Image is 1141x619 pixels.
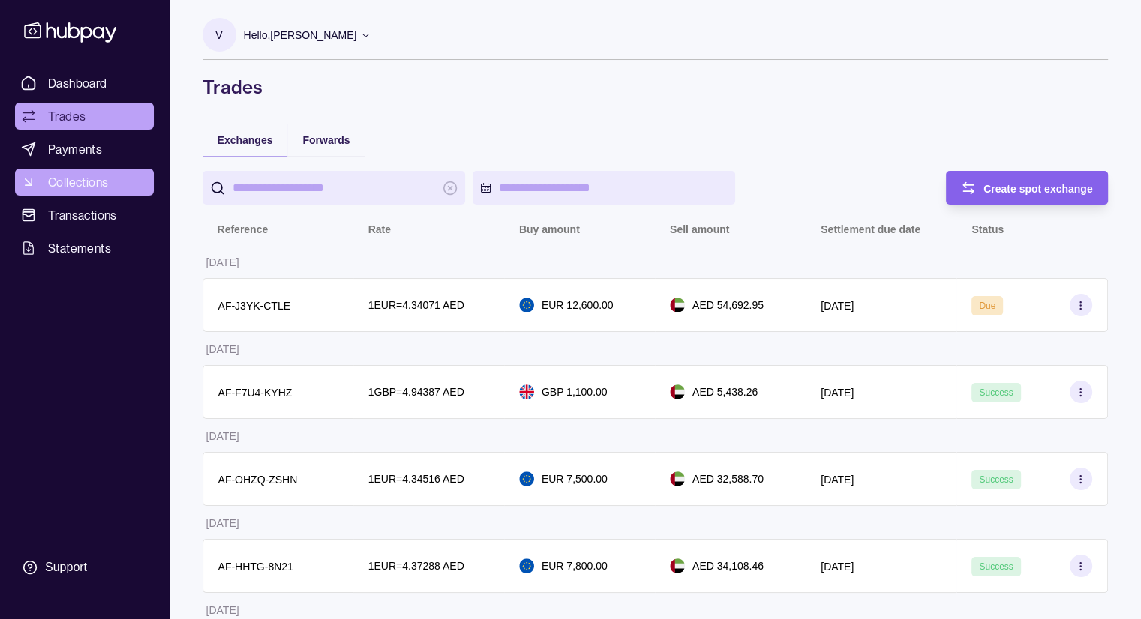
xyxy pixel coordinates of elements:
[946,171,1108,205] button: Create spot exchange
[670,558,685,573] img: ae
[692,384,758,400] p: AED 5,438.26
[979,561,1013,572] span: Success
[218,474,298,486] p: AF-OHZQ-ZSHN
[15,103,154,130] a: Trades
[15,552,154,583] a: Support
[670,471,685,486] img: ae
[821,387,854,399] p: [DATE]
[519,558,534,573] img: eu
[519,223,580,235] p: Buy amount
[48,140,102,158] span: Payments
[15,235,154,262] a: Statements
[979,387,1013,398] span: Success
[368,297,464,313] p: 1 EUR = 4.34071 AED
[542,471,608,487] p: EUR 7,500.00
[670,384,685,399] img: ae
[821,300,854,312] p: [DATE]
[368,384,464,400] p: 1 GBP = 4.94387 AED
[206,256,239,268] p: [DATE]
[48,107,86,125] span: Trades
[692,471,764,487] p: AED 32,588.70
[519,384,534,399] img: gb
[692,558,764,574] p: AED 34,108.46
[15,169,154,196] a: Collections
[670,298,685,312] img: ae
[48,239,111,257] span: Statements
[519,471,534,486] img: eu
[302,134,350,146] span: Forwards
[692,297,764,313] p: AED 54,692.95
[48,173,108,191] span: Collections
[15,202,154,229] a: Transactions
[233,171,435,205] input: search
[206,604,239,616] p: [DATE]
[368,558,464,574] p: 1 EUR = 4.37288 AED
[218,300,290,312] p: AF-J3YK-CTLE
[45,559,87,576] div: Support
[519,298,534,312] img: eu
[821,561,854,573] p: [DATE]
[15,70,154,97] a: Dashboard
[48,74,107,92] span: Dashboard
[15,136,154,163] a: Payments
[203,75,1108,99] h1: Trades
[542,384,608,400] p: GBP 1,100.00
[979,474,1013,485] span: Success
[542,558,608,574] p: EUR 7,800.00
[670,223,729,235] p: Sell amount
[821,223,920,235] p: Settlement due date
[206,430,239,442] p: [DATE]
[215,27,222,43] p: V
[979,301,995,311] span: Due
[206,343,239,355] p: [DATE]
[368,223,391,235] p: Rate
[542,297,614,313] p: EUR 12,600.00
[821,474,854,486] p: [DATE]
[206,517,239,529] p: [DATE]
[368,471,464,487] p: 1 EUR = 4.34516 AED
[983,183,1093,195] span: Create spot exchange
[218,387,293,399] p: AF-F7U4-KYHZ
[971,223,1004,235] p: Status
[244,27,357,43] p: Hello, [PERSON_NAME]
[218,561,293,573] p: AF-HHTG-8N21
[218,134,273,146] span: Exchanges
[218,223,269,235] p: Reference
[48,206,117,224] span: Transactions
